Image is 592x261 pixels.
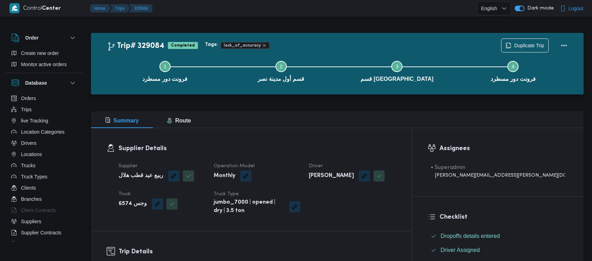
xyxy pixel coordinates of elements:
[21,184,36,192] span: Clients
[21,60,67,69] span: Monitor active orders
[440,144,568,153] h3: Assignees
[142,75,187,83] span: فرونت دور مسطرد
[21,172,47,181] span: Truck Types
[21,228,61,237] span: Supplier Contracts
[8,193,80,205] button: Branches
[258,75,304,83] span: قسم أول مدينة نصر
[309,172,354,180] b: [PERSON_NAME]
[431,163,565,172] div: • Superadmin
[8,227,80,238] button: Supplier Contracts
[119,192,131,196] span: Truck
[21,94,36,103] span: Orders
[214,172,235,180] b: Monthly
[441,246,480,254] span: Driver Assigned
[8,126,80,137] button: Location Categories
[569,4,584,13] span: Logout
[8,160,80,171] button: Trucks
[21,217,41,226] span: Suppliers
[25,34,38,42] h3: Order
[221,42,270,49] span: lack_of_accuracy
[119,144,396,153] h3: Supplier Details
[431,163,565,179] span: • Superadmin mohamed.nabil@illa.com.eg
[11,79,77,87] button: Database
[21,195,42,203] span: Branches
[8,182,80,193] button: Clients
[512,64,514,69] span: 4
[428,245,568,256] button: Driver Assigned
[42,6,61,11] b: Center
[8,93,80,104] button: Orders
[168,42,198,49] span: Completed
[21,117,48,125] span: live Tracking
[262,43,266,48] button: Remove trip tag
[280,64,283,69] span: 2
[25,79,47,87] h3: Database
[107,52,223,89] button: فرونت دور مسطرد
[11,34,77,42] button: Order
[119,172,163,180] b: ربيع عيد قطب هلال
[21,206,56,214] span: Client Contracts
[214,198,284,215] b: jumbo_7000 | opened | dry | 3.5 ton
[129,4,152,13] button: 329084
[8,137,80,149] button: Drivers
[440,212,568,222] h3: Checklist
[309,164,323,168] span: Driver
[110,4,130,13] button: Trips
[501,38,549,52] button: Duplicate Trip
[525,6,554,11] span: Dark mode
[214,164,255,168] span: Operation Model
[8,115,80,126] button: live Tracking
[8,171,80,182] button: Truck Types
[441,233,500,239] span: Dropoffs details entered
[119,200,147,208] b: وجس 6574
[21,128,65,136] span: Location Categories
[21,49,59,57] span: Create new order
[441,232,500,240] span: Dropoffs details entered
[224,42,261,49] span: lack_of_accuracy
[119,164,137,168] span: Supplier
[428,231,568,242] button: Dropoffs details entered
[557,1,586,15] button: Logout
[8,149,80,160] button: Locations
[223,52,339,89] button: قسم أول مدينة نصر
[119,247,396,256] h3: Trip Details
[8,216,80,227] button: Suppliers
[361,75,433,83] span: قسم [GEOGRAPHIC_DATA]
[21,139,36,147] span: Drivers
[205,42,218,48] b: Tags:
[8,104,80,115] button: Trips
[514,41,544,50] span: Duplicate Trip
[171,43,195,48] b: Completed
[21,161,35,170] span: Trucks
[21,240,38,248] span: Devices
[9,3,20,13] img: X8yXhbKr1z7QwAAAABJRU5ErkJggg==
[214,192,239,196] span: Truck Type
[164,64,166,69] span: 1
[7,233,29,254] iframe: chat widget
[21,105,32,114] span: Trips
[441,247,480,253] span: Driver Assigned
[167,118,191,124] span: Route
[6,93,83,244] div: Database
[431,172,565,179] div: [PERSON_NAME][EMAIL_ADDRESS][PERSON_NAME][DOMAIN_NAME]
[557,38,571,52] button: Actions
[105,118,139,124] span: Summary
[6,48,83,73] div: Order
[107,42,164,51] h2: Trip# 329084
[455,52,571,89] button: فرونت دور مسطرد
[395,64,398,69] span: 3
[8,48,80,59] button: Create new order
[90,4,111,13] button: Home
[8,238,80,249] button: Devices
[8,205,80,216] button: Client Contracts
[21,150,42,158] span: Locations
[339,52,455,89] button: قسم [GEOGRAPHIC_DATA]
[8,59,80,70] button: Monitor active orders
[491,75,536,83] span: فرونت دور مسطرد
